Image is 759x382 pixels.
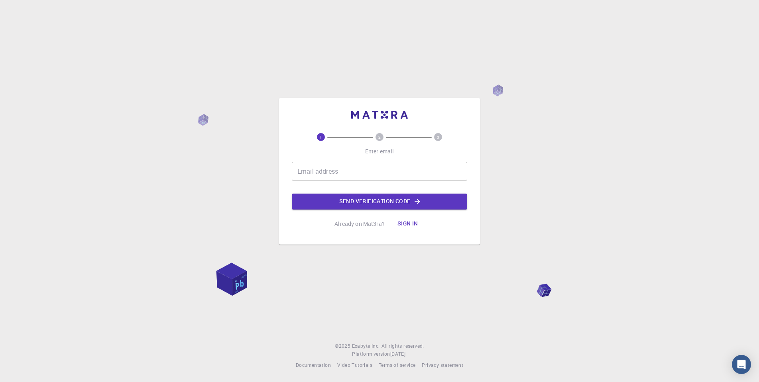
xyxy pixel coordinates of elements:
[365,147,394,155] p: Enter email
[352,350,390,358] span: Platform version
[292,194,467,210] button: Send verification code
[337,361,372,369] a: Video Tutorials
[296,361,331,369] a: Documentation
[379,362,415,368] span: Terms of service
[422,361,463,369] a: Privacy statement
[732,355,751,374] div: Open Intercom Messenger
[437,134,439,140] text: 3
[352,342,380,350] a: Exabyte Inc.
[390,350,407,358] a: [DATE].
[320,134,322,140] text: 1
[334,220,385,228] p: Already on Mat3ra?
[378,134,381,140] text: 2
[335,342,352,350] span: © 2025
[337,362,372,368] span: Video Tutorials
[391,216,425,232] button: Sign in
[352,343,380,349] span: Exabyte Inc.
[390,351,407,357] span: [DATE] .
[379,361,415,369] a: Terms of service
[296,362,331,368] span: Documentation
[422,362,463,368] span: Privacy statement
[381,342,424,350] span: All rights reserved.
